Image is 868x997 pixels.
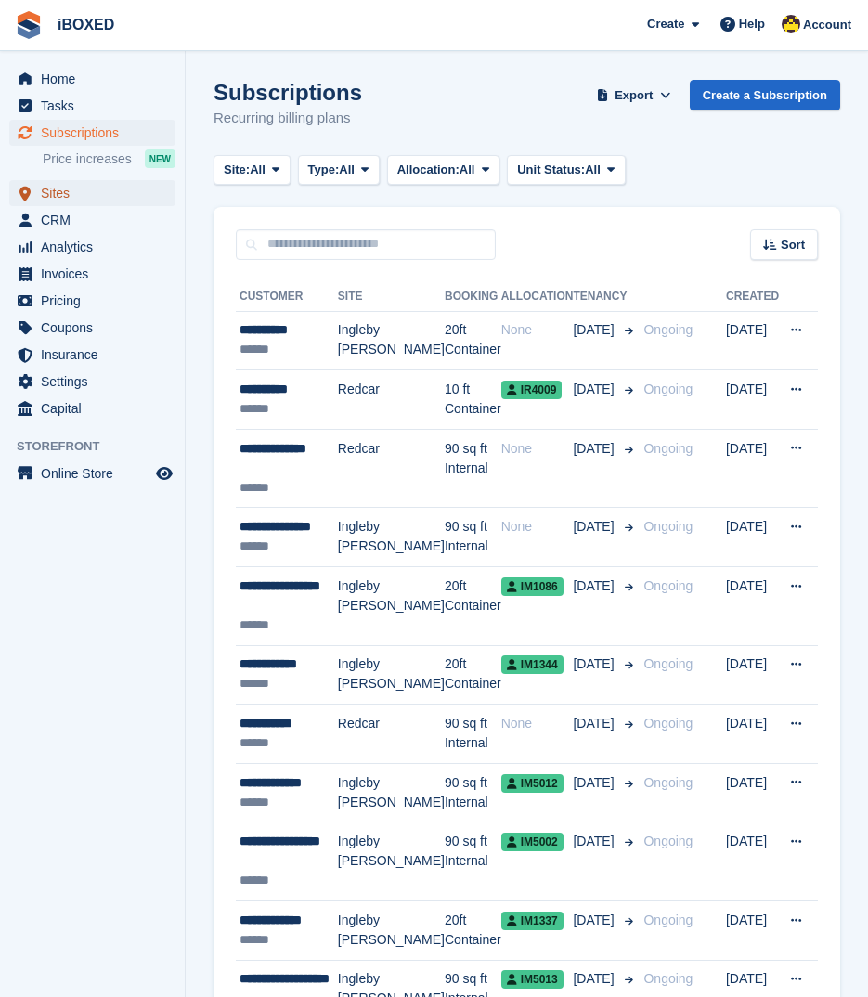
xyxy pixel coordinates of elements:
[397,161,460,179] span: Allocation:
[9,261,175,287] a: menu
[41,120,152,146] span: Subscriptions
[445,370,501,430] td: 10 ft Container
[338,567,445,646] td: Ingleby [PERSON_NAME]
[9,93,175,119] a: menu
[41,395,152,421] span: Capital
[41,93,152,119] span: Tasks
[214,80,362,105] h1: Subscriptions
[41,288,152,314] span: Pricing
[517,161,585,179] span: Unit Status:
[41,261,152,287] span: Invoices
[50,9,122,40] a: iBOXED
[41,315,152,341] span: Coupons
[338,822,445,901] td: Ingleby [PERSON_NAME]
[739,15,765,33] span: Help
[726,645,779,705] td: [DATE]
[647,15,684,33] span: Create
[236,282,338,312] th: Customer
[643,441,693,456] span: Ongoing
[573,320,617,340] span: [DATE]
[445,311,501,370] td: 20ft Container
[43,149,175,169] a: Price increases NEW
[501,655,564,674] span: IM1344
[643,322,693,337] span: Ongoing
[445,282,501,312] th: Booking
[224,161,250,179] span: Site:
[573,439,617,459] span: [DATE]
[726,567,779,646] td: [DATE]
[338,901,445,961] td: Ingleby [PERSON_NAME]
[781,236,805,254] span: Sort
[214,155,291,186] button: Site: All
[338,645,445,705] td: Ingleby [PERSON_NAME]
[445,645,501,705] td: 20ft Container
[214,108,362,129] p: Recurring billing plans
[573,773,617,793] span: [DATE]
[726,370,779,430] td: [DATE]
[643,519,693,534] span: Ongoing
[507,155,625,186] button: Unit Status: All
[573,969,617,989] span: [DATE]
[501,970,564,989] span: IM5013
[338,429,445,508] td: Redcar
[615,86,653,105] span: Export
[501,714,574,733] div: None
[501,517,574,537] div: None
[726,901,779,961] td: [DATE]
[9,395,175,421] a: menu
[803,16,851,34] span: Account
[643,913,693,927] span: Ongoing
[460,161,475,179] span: All
[573,832,617,851] span: [DATE]
[501,774,564,793] span: IM5012
[298,155,380,186] button: Type: All
[501,439,574,459] div: None
[9,288,175,314] a: menu
[643,971,693,986] span: Ongoing
[41,369,152,395] span: Settings
[643,775,693,790] span: Ongoing
[726,763,779,822] td: [DATE]
[9,207,175,233] a: menu
[690,80,840,110] a: Create a Subscription
[643,578,693,593] span: Ongoing
[145,149,175,168] div: NEW
[338,311,445,370] td: Ingleby [PERSON_NAME]
[643,656,693,671] span: Ongoing
[573,576,617,596] span: [DATE]
[41,66,152,92] span: Home
[41,207,152,233] span: CRM
[726,311,779,370] td: [DATE]
[339,161,355,179] span: All
[573,517,617,537] span: [DATE]
[15,11,43,39] img: stora-icon-8386f47178a22dfd0bd8f6a31ec36ba5ce8667c1dd55bd0f319d3a0aa187defe.svg
[726,282,779,312] th: Created
[43,150,132,168] span: Price increases
[445,763,501,822] td: 90 sq ft Internal
[9,369,175,395] a: menu
[573,282,636,312] th: Tenancy
[445,508,501,567] td: 90 sq ft Internal
[501,282,574,312] th: Allocation
[9,315,175,341] a: menu
[501,381,563,399] span: IR4009
[501,320,574,340] div: None
[41,460,152,486] span: Online Store
[643,716,693,731] span: Ongoing
[573,380,617,399] span: [DATE]
[308,161,340,179] span: Type:
[9,180,175,206] a: menu
[41,234,152,260] span: Analytics
[643,382,693,396] span: Ongoing
[573,911,617,930] span: [DATE]
[501,912,564,930] span: IM1337
[9,234,175,260] a: menu
[726,508,779,567] td: [DATE]
[338,508,445,567] td: Ingleby [PERSON_NAME]
[9,342,175,368] a: menu
[445,567,501,646] td: 20ft Container
[501,833,564,851] span: IM5002
[17,437,185,456] span: Storefront
[9,66,175,92] a: menu
[445,822,501,901] td: 90 sq ft Internal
